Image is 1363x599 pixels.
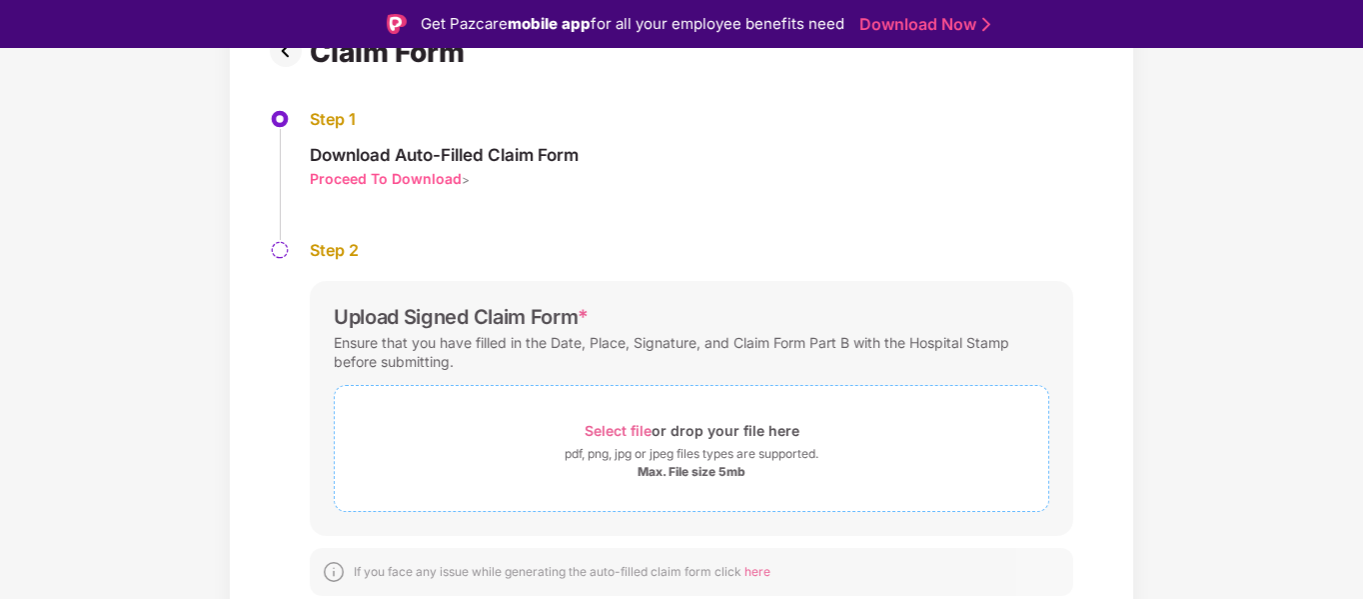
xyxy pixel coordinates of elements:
[270,240,290,260] img: svg+xml;base64,PHN2ZyBpZD0iU3RlcC1QZW5kaW5nLTMyeDMyIiB4bWxucz0iaHR0cDovL3d3dy53My5vcmcvMjAwMC9zdm...
[585,417,799,444] div: or drop your file here
[310,144,579,166] div: Download Auto-Filled Claim Form
[508,14,591,33] strong: mobile app
[421,12,844,36] div: Get Pazcare for all your employee benefits need
[270,109,290,129] img: svg+xml;base64,PHN2ZyBpZD0iU3RlcC1BY3RpdmUtMzJ4MzIiIHhtbG5zPSJodHRwOi8vd3d3LnczLm9yZy8yMDAwL3N2Zy...
[310,35,473,69] div: Claim Form
[310,240,1073,261] div: Step 2
[982,14,990,35] img: Stroke
[334,305,589,329] div: Upload Signed Claim Form
[334,329,1049,375] div: Ensure that you have filled in the Date, Place, Signature, and Claim Form Part B with the Hospita...
[310,109,579,130] div: Step 1
[322,560,346,584] img: svg+xml;base64,PHN2ZyBpZD0iSW5mb18tXzMyeDMyIiBkYXRhLW5hbWU9IkluZm8gLSAzMngzMiIgeG1sbnM9Imh0dHA6Ly...
[462,172,470,187] span: >
[310,169,462,188] div: Proceed To Download
[744,564,770,579] span: here
[387,14,407,34] img: Logo
[354,564,770,580] div: If you face any issue while generating the auto-filled claim form click
[638,464,745,480] div: Max. File size 5mb
[270,35,310,67] img: svg+xml;base64,PHN2ZyBpZD0iUHJldi0zMngzMiIgeG1sbnM9Imh0dHA6Ly93d3cudzMub3JnLzIwMDAvc3ZnIiB3aWR0aD...
[859,14,984,35] a: Download Now
[585,422,652,439] span: Select file
[565,444,818,464] div: pdf, png, jpg or jpeg files types are supported.
[335,401,1048,496] span: Select fileor drop your file herepdf, png, jpg or jpeg files types are supported.Max. File size 5mb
